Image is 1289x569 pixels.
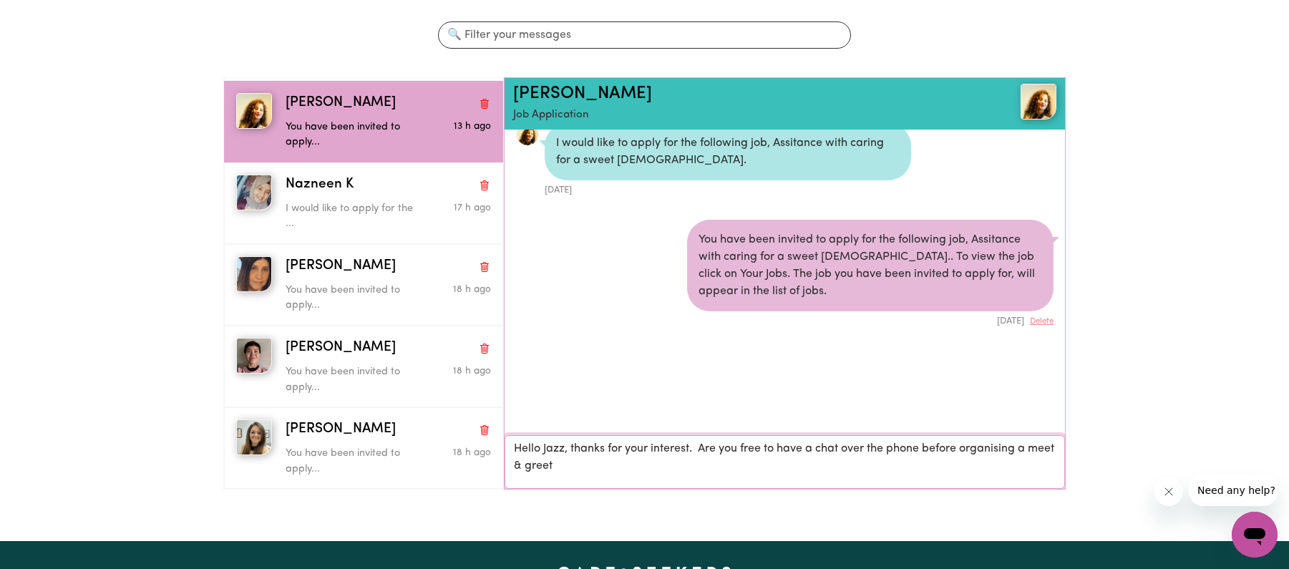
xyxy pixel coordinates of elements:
[478,339,491,357] button: Delete conversation
[236,256,272,292] img: Julie G
[286,201,423,232] p: I would like to apply for the ...
[478,257,491,276] button: Delete conversation
[478,94,491,112] button: Delete conversation
[453,366,491,376] span: Message sent on August 2, 2025
[286,338,396,359] span: [PERSON_NAME]
[1030,316,1054,328] button: Delete
[224,162,503,244] button: Nazneen KNazneen KDelete conversationI would like to apply for the ...Message sent on August 2, 2025
[1021,84,1056,120] img: View Jazz Davies 's profile
[286,446,423,477] p: You have been invited to apply...
[505,435,1064,489] textarea: Hello Jazz, thanks for your interest. Are you free to have a chat over the phone before organisin...
[478,421,491,439] button: Delete conversation
[236,338,272,374] img: Yasuyo O
[286,283,423,313] p: You have been invited to apply...
[1232,512,1278,558] iframe: Button to launch messaging window
[286,120,423,150] p: You have been invited to apply...
[1154,477,1183,506] iframe: Close message
[1189,475,1278,506] iframe: Message from company
[453,448,491,457] span: Message sent on August 2, 2025
[236,175,272,210] img: Nazneen K
[545,123,911,180] div: I would like to apply for the following job, Assitance with caring for a sweet [DEMOGRAPHIC_DATA].
[224,326,503,407] button: Yasuyo O[PERSON_NAME]Delete conversationYou have been invited to apply...Message sent on August 2...
[224,81,503,162] button: Jazz Davies [PERSON_NAME]Delete conversationYou have been invited to apply...Message sent on Augu...
[454,203,491,213] span: Message sent on August 2, 2025
[286,364,423,395] p: You have been invited to apply...
[224,244,503,326] button: Julie G[PERSON_NAME]Delete conversationYou have been invited to apply...Message sent on August 2,...
[224,407,503,489] button: Lynda L[PERSON_NAME]Delete conversationYou have been invited to apply...Message sent on August 2,...
[478,175,491,194] button: Delete conversation
[236,419,272,455] img: Lynda L
[513,85,652,102] a: [PERSON_NAME]
[286,93,396,114] span: [PERSON_NAME]
[516,123,539,146] a: View Jazz Davies 's profile
[438,21,850,49] input: 🔍 Filter your messages
[286,175,354,195] span: Nazneen K
[236,93,272,129] img: Jazz Davies
[286,419,396,440] span: [PERSON_NAME]
[687,311,1054,328] div: [DATE]
[687,220,1054,311] div: You have been invited to apply for the following job, Assitance with caring for a sweet [DEMOGRAP...
[516,123,539,146] img: F4E82D9A86B67A4511BCF4CB04B9A067_avatar_blob
[545,180,911,197] div: [DATE]
[965,84,1056,120] a: Jazz Davies
[454,122,491,131] span: Message sent on August 2, 2025
[286,256,396,277] span: [PERSON_NAME]
[513,107,965,124] p: Job Application
[453,285,491,294] span: Message sent on August 2, 2025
